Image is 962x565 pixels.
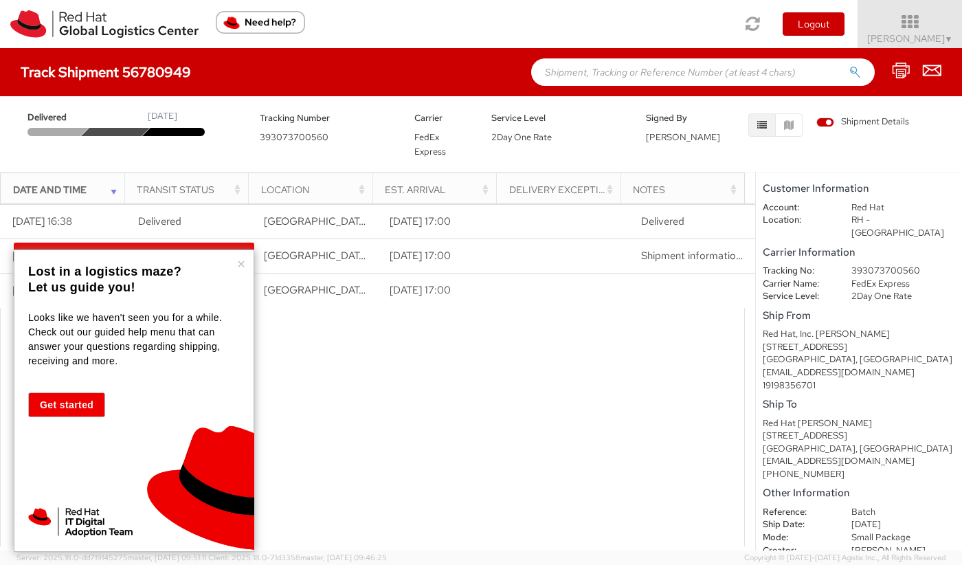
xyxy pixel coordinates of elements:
strong: Let us guide you! [28,280,135,294]
span: master, [DATE] 09:46:25 [300,553,387,562]
button: Logout [783,12,844,36]
span: Copyright © [DATE]-[DATE] Agistix Inc., All Rights Reserved [744,553,946,564]
h4: Track Shipment 56780949 [21,65,191,80]
span: ▼ [945,34,953,45]
h5: Carrier [414,113,471,123]
span: FedEx Express [414,131,446,157]
div: [EMAIL_ADDRESS][DOMAIN_NAME] [763,455,955,468]
dt: Creator: [752,544,841,557]
td: [DATE] 17:00 [377,274,503,308]
div: [STREET_ADDRESS] [763,430,955,443]
button: Need help? [216,11,305,34]
h5: Service Level [491,113,625,123]
span: 393073700560 [260,131,328,143]
span: 2Day One Rate [491,131,552,143]
span: Delivered [27,111,87,124]
h5: Tracking Number [260,113,394,123]
span: Somerville, MA, US [264,214,590,228]
td: [DATE] 17:00 [377,205,503,239]
span: Shipment information sent to FedEx [641,249,808,263]
span: [PERSON_NAME] [867,32,953,45]
h5: Ship From [763,310,955,322]
h5: Carrier Information [763,247,955,258]
button: Get started [28,392,105,417]
div: [STREET_ADDRESS] [763,341,955,354]
dt: Tracking No: [752,265,841,278]
dt: Location: [752,214,841,227]
span: RALEIGH, NC, US [264,249,590,263]
h5: Other Information [763,487,955,499]
div: [PHONE_NUMBER] [763,468,955,481]
span: Shipment Details [816,115,909,129]
p: Looks like we haven't seen you for a while. Check out our guided help menu that can answer your q... [28,311,236,368]
div: [GEOGRAPHIC_DATA], [GEOGRAPHIC_DATA] [763,443,955,456]
div: Location [261,183,368,197]
dt: Carrier Name: [752,278,841,291]
dt: Service Level: [752,290,841,303]
div: [DATE] [148,110,177,123]
dt: Reference: [752,506,841,519]
div: Est. Arrival [385,183,492,197]
span: RALEIGH, NC, US [264,283,590,297]
div: Transit Status [137,183,244,197]
span: Client: 2025.18.0-71d3358 [208,553,387,562]
span: Server: 2025.18.0-dd719145275 [16,553,206,562]
span: [PERSON_NAME], [851,544,928,556]
td: [DATE] 17:00 [377,239,503,274]
div: 19198356701 [763,379,955,392]
div: [GEOGRAPHIC_DATA], [GEOGRAPHIC_DATA] [763,353,955,366]
button: Close [237,257,245,271]
div: Notes [633,183,740,197]
h5: Signed By [646,113,703,123]
div: [EMAIL_ADDRESS][DOMAIN_NAME] [763,366,955,379]
input: Shipment, Tracking or Reference Number (at least 4 chars) [531,58,875,86]
div: Date and Time [13,183,120,197]
strong: Lost in a logistics maze? [28,265,181,278]
h5: Ship To [763,399,955,410]
div: Red Hat, Inc. [PERSON_NAME] [763,328,955,341]
span: [PERSON_NAME] [646,131,720,143]
dt: Mode: [752,531,841,544]
h5: Customer Information [763,183,955,195]
label: Shipment Details [816,115,909,131]
div: Delivery Exception [509,183,616,197]
div: Red Hat [PERSON_NAME] [763,417,955,430]
img: rh-logistics-00dfa346123c4ec078e1.svg [10,10,199,38]
span: Delivered [641,214,684,228]
span: master, [DATE] 09:51:11 [128,553,206,562]
dt: Account: [752,201,841,214]
span: Delivered [138,214,181,228]
dt: Ship Date: [752,518,841,531]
